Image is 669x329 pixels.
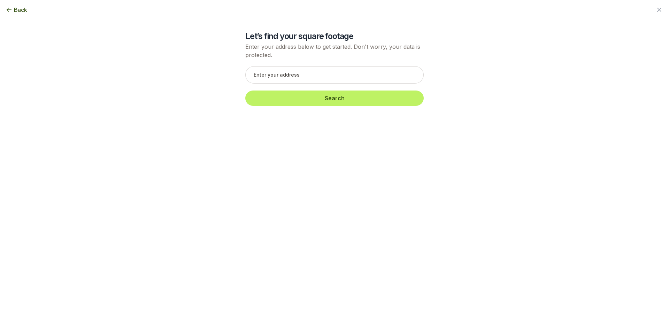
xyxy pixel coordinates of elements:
button: Back [6,6,27,14]
p: Enter your address below to get started. Don't worry, your data is protected. [245,42,424,59]
button: Search [245,91,424,106]
span: Back [14,6,27,14]
input: Enter your address [245,66,424,84]
h2: Let’s find your square footage [245,31,424,42]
